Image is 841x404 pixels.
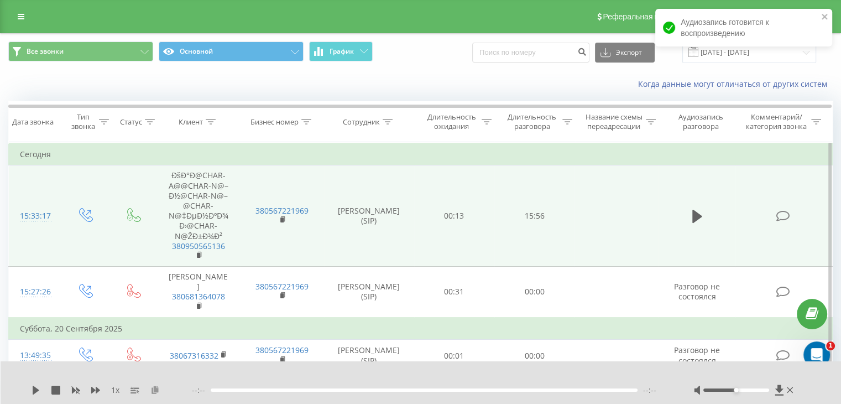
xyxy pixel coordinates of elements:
div: Дата звонка [12,117,54,127]
input: Поиск по номеру [472,43,589,63]
td: ÐšÐ°Ð@CHAR-A@@CHAR-N@–Ð½@CHAR-N@–@CHAR-N@‡ÐµÐ½ÐºÐ¾ Ð›@CHAR-N@ŽÐ±Ð¾Ð² [156,165,240,267]
div: Длительность разговора [504,112,560,131]
a: 380567221969 [255,345,309,355]
td: 00:01 [414,340,494,372]
a: 380950565136 [172,241,225,251]
span: График [330,48,354,55]
span: Все звонки [27,47,64,56]
td: 00:31 [414,267,494,318]
td: 15:56 [494,165,574,267]
a: 380567221969 [255,281,309,292]
td: Сегодня [9,143,833,165]
td: 00:13 [414,165,494,267]
div: Длительность ожидания [424,112,479,131]
span: Разговор не состоялся [674,281,720,302]
span: Разговор не состоялся [674,345,720,365]
a: 38067316332 [170,350,218,361]
a: 380567221969 [255,205,309,216]
div: Сотрудник [343,117,380,127]
div: Статус [120,117,142,127]
div: Accessibility label [734,388,738,392]
div: Тип звонка [70,112,96,131]
div: 13:49:35 [20,345,49,366]
span: --:-- [192,385,211,396]
div: Бизнес номер [250,117,299,127]
div: Название схемы переадресации [585,112,643,131]
td: Суббота, 20 Сентября 2025 [9,318,833,340]
span: 1 [826,341,835,350]
div: 15:27:26 [20,281,49,303]
span: --:-- [643,385,656,396]
div: Комментарий/категория звонка [744,112,808,131]
a: 380681364078 [172,291,225,302]
button: График [309,42,373,61]
a: Когда данные могут отличаться от других систем [638,79,833,89]
td: [PERSON_NAME] (SIP) [324,165,414,267]
span: 1 x [111,385,119,396]
div: Клиент [179,117,203,127]
td: [PERSON_NAME] (SIP) [324,267,414,318]
div: Аудиозапись разговора [668,112,733,131]
div: 15:33:17 [20,205,49,227]
td: [PERSON_NAME] [156,267,240,318]
button: Экспорт [595,43,655,63]
button: Основной [159,42,304,61]
div: Аудиозапись готовится к воспроизведению [655,9,832,46]
button: close [821,12,829,23]
iframe: Intercom live chat [803,341,830,368]
td: 00:00 [494,340,574,372]
td: [PERSON_NAME] (SIP) [324,340,414,372]
td: 00:00 [494,267,574,318]
span: Реферальная программа [603,12,693,21]
button: Все звонки [8,42,153,61]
